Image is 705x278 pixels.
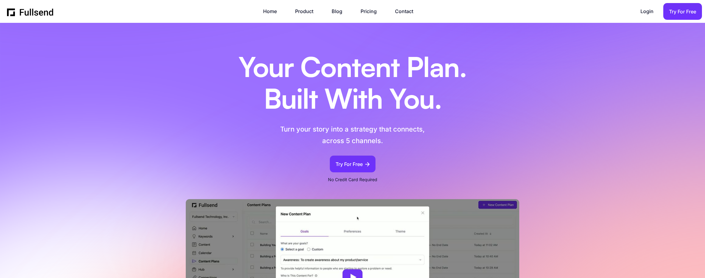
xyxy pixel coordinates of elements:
[669,8,696,16] div: Try For Free
[253,124,452,146] p: Turn your story into a strategy that connects, across 5 channels.
[332,7,348,16] a: Blog
[336,160,363,168] div: Try For Free
[361,7,383,16] a: Pricing
[223,53,482,116] h1: Your Content Plan. Built With You.
[330,156,375,172] a: Try For Free
[263,7,283,16] a: Home
[395,7,419,16] a: Contact
[295,7,319,16] a: Product
[328,176,377,183] p: No Credit Card Required
[663,3,702,20] a: Try For Free
[640,7,660,16] a: Login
